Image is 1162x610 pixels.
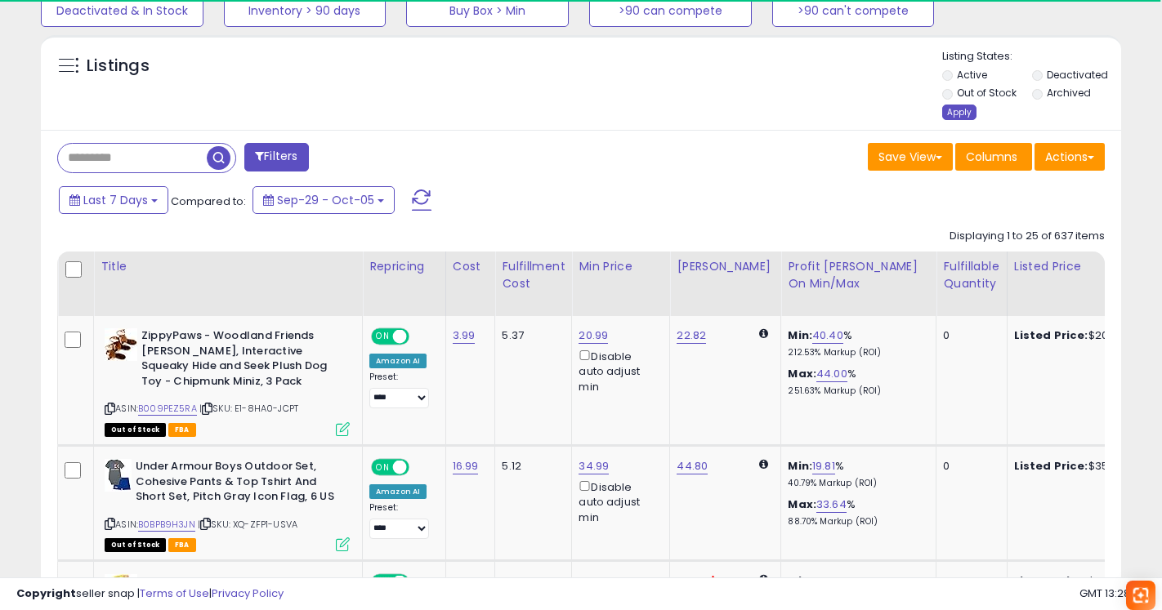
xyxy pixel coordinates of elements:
[942,105,977,120] div: Apply
[788,328,923,358] div: %
[168,423,196,437] span: FBA
[59,186,168,214] button: Last 7 Days
[16,586,76,601] strong: Copyright
[943,459,994,474] div: 0
[253,186,395,214] button: Sep-29 - Oct-05
[788,458,812,474] b: Min:
[943,328,994,343] div: 0
[816,496,847,513] a: 33.64
[198,518,297,531] span: | SKU: XQ-ZFP1-USVA
[87,55,150,78] h5: Listings
[453,258,489,275] div: Cost
[369,258,439,275] div: Repricing
[105,459,350,550] div: ASIN:
[453,458,479,474] a: 16.99
[957,68,987,82] label: Active
[369,372,433,408] div: Preset:
[788,478,923,489] p: 40.79% Markup (ROI)
[168,538,196,552] span: FBA
[105,538,166,552] span: All listings that are currently out of stock and unavailable for purchase on Amazon
[502,459,559,474] div: 5.12
[788,459,923,489] div: %
[677,258,774,275] div: [PERSON_NAME]
[788,385,923,397] p: 251.63% Markup (ROI)
[1047,68,1108,82] label: Deactivated
[579,478,657,525] div: Disable auto adjust min
[244,143,308,171] button: Filters
[957,86,1017,100] label: Out of Stock
[502,258,565,292] div: Fulfillment Cost
[1014,258,1155,275] div: Listed Price
[579,258,663,275] div: Min Price
[171,194,246,209] span: Compared to:
[812,458,835,474] a: 19.81
[105,423,166,437] span: All listings that are currently out of stock and unavailable for purchase on Amazon
[277,192,374,208] span: Sep-29 - Oct-05
[579,347,657,394] div: Disable auto adjust min
[373,461,393,474] span: ON
[212,586,284,601] a: Privacy Policy
[140,586,209,601] a: Terms of Use
[1014,459,1150,474] div: $35.93
[816,366,847,382] a: 44.00
[407,461,433,474] span: OFF
[83,192,148,208] span: Last 7 Days
[788,366,816,381] b: Max:
[950,229,1105,244] div: Displaying 1 to 25 of 637 items
[105,328,350,434] div: ASIN:
[677,458,708,474] a: 44.80
[579,458,609,474] a: 34.99
[788,258,929,292] div: Profit [PERSON_NAME] on Min/Max
[141,328,340,393] b: ZippyPaws - Woodland Friends [PERSON_NAME], Interactive Squeaky Hide and Seek Plush Dog Toy - Chi...
[136,459,334,509] b: Under Armour Boys Outdoor Set, Cohesive Pants & Top Tshirt And Short Set, Pitch Gray Icon Flag, 6 US
[1047,86,1091,100] label: Archived
[1035,143,1105,171] button: Actions
[369,484,427,499] div: Amazon AI
[955,143,1032,171] button: Columns
[943,258,999,292] div: Fulfillable Quantity
[942,49,1122,65] p: Listing States:
[369,354,427,368] div: Amazon AI
[788,347,923,358] p: 212.53% Markup (ROI)
[407,330,433,344] span: OFF
[579,327,608,344] a: 20.99
[138,518,195,532] a: B0BPB9H3JN
[1014,328,1150,343] div: $20.99
[105,459,132,492] img: 41fnxs8WGdL._SL40_.jpg
[138,402,197,416] a: B009PEZ5RA
[1014,327,1088,343] b: Listed Price:
[453,327,476,344] a: 3.99
[677,327,706,344] a: 22.82
[788,367,923,397] div: %
[1014,458,1088,474] b: Listed Price:
[16,586,284,602] div: seller snap | |
[966,149,1017,165] span: Columns
[788,516,923,528] p: 88.70% Markup (ROI)
[502,328,559,343] div: 5.37
[199,402,298,415] span: | SKU: E1-8HA0-JCPT
[868,143,953,171] button: Save View
[788,497,923,528] div: %
[1079,586,1146,601] span: 2025-10-13 13:28 GMT
[101,258,355,275] div: Title
[105,328,137,361] img: 51bmrlLBMlL._SL40_.jpg
[373,330,393,344] span: ON
[781,252,936,316] th: The percentage added to the cost of goods (COGS) that forms the calculator for Min & Max prices.
[788,327,812,343] b: Min:
[812,327,843,344] a: 40.40
[369,502,433,539] div: Preset:
[788,496,816,512] b: Max:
